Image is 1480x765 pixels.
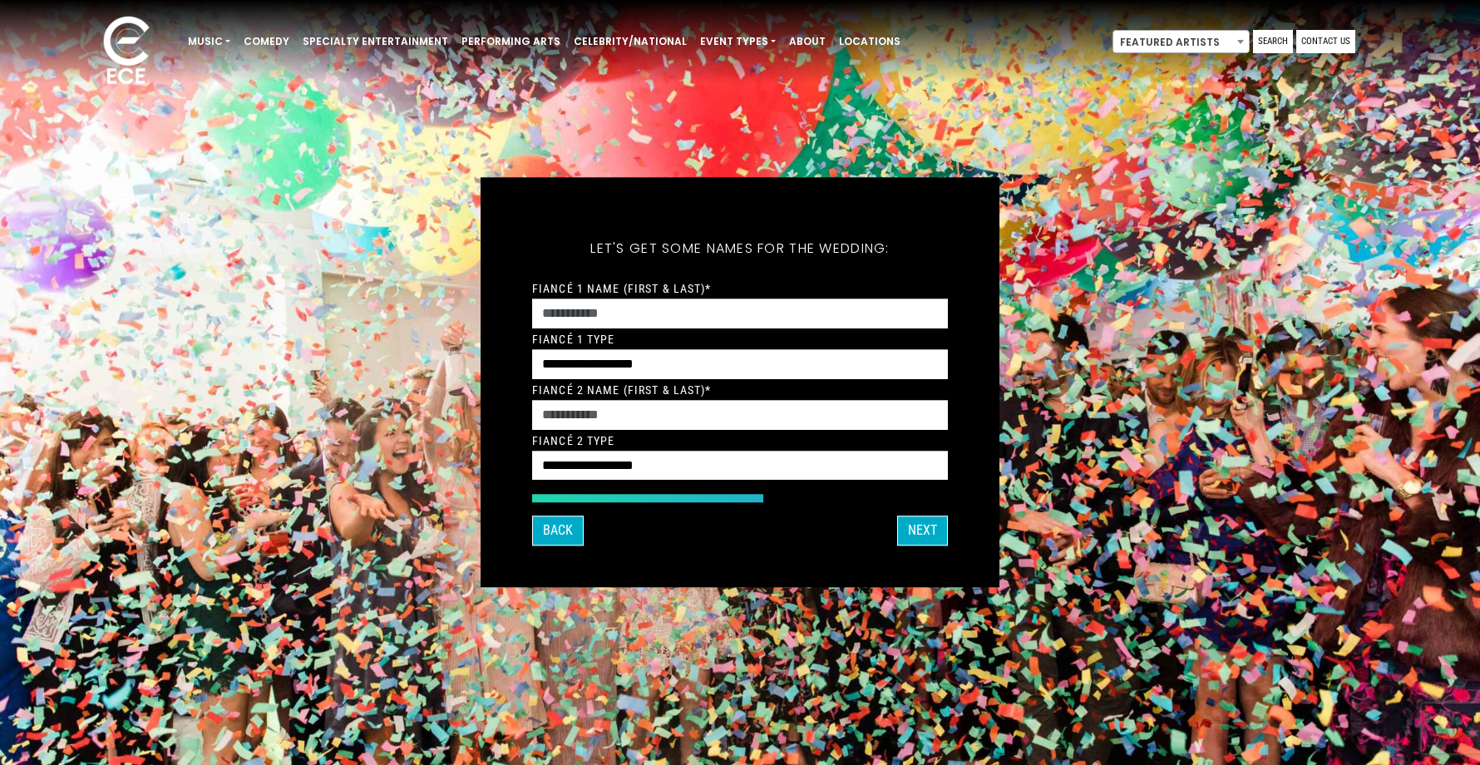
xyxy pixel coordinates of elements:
[237,27,296,56] a: Comedy
[1112,30,1250,53] span: Featured Artists
[782,27,832,56] a: About
[1113,31,1249,54] span: Featured Artists
[832,27,907,56] a: Locations
[532,516,584,546] button: Back
[296,27,455,56] a: Specialty Entertainment
[1296,30,1355,53] a: Contact Us
[1253,30,1293,53] a: Search
[181,27,237,56] a: Music
[897,516,948,546] button: Next
[532,219,948,279] h5: Let's get some names for the wedding:
[85,12,168,92] img: ece_new_logo_whitev2-1.png
[693,27,782,56] a: Event Types
[532,433,615,448] label: Fiancé 2 Type
[532,382,711,397] label: Fiancé 2 Name (First & Last)*
[567,27,693,56] a: Celebrity/National
[532,332,615,347] label: Fiancé 1 Type
[455,27,567,56] a: Performing Arts
[532,281,711,296] label: Fiancé 1 Name (First & Last)*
